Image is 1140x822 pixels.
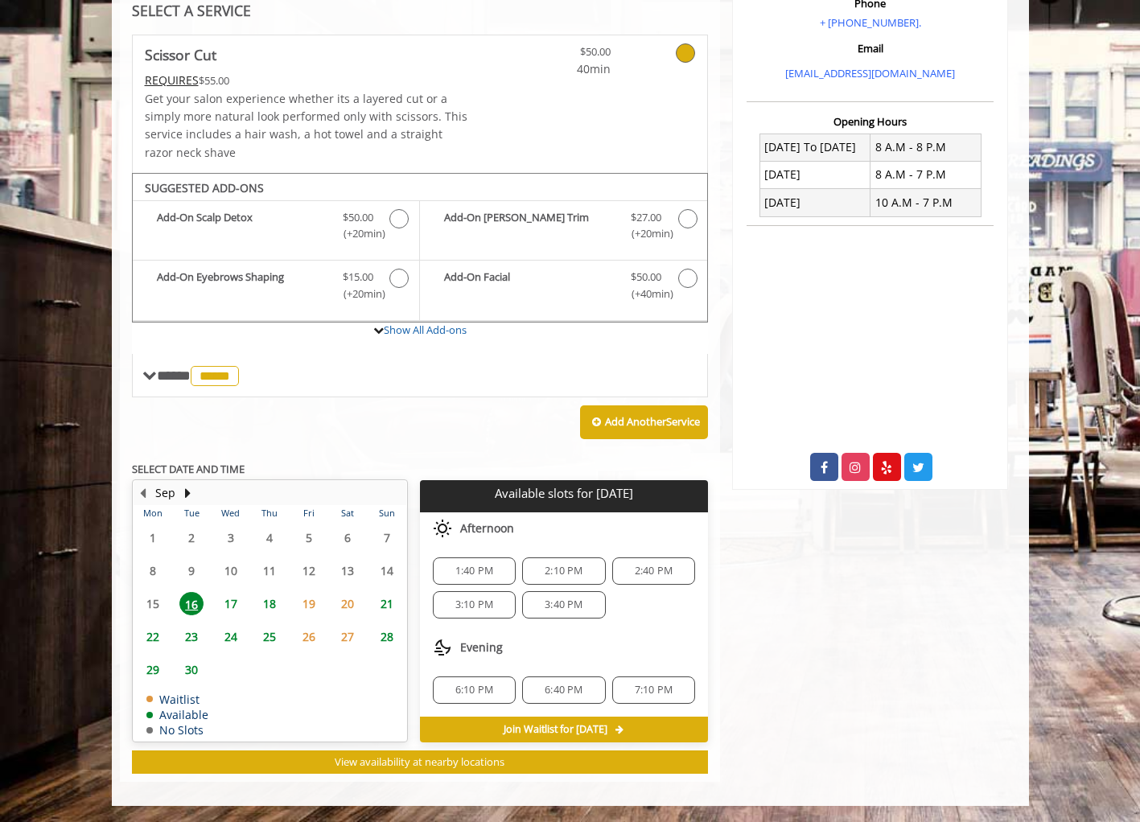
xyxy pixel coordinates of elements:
label: Add-On Facial [428,269,699,306]
span: 2:10 PM [545,565,582,577]
span: View availability at nearby locations [335,754,504,769]
h3: Email [751,43,990,54]
a: [EMAIL_ADDRESS][DOMAIN_NAME] [785,66,955,80]
span: 30 [179,658,204,681]
span: 17 [219,592,243,615]
span: 6:40 PM [545,684,582,697]
td: Select day30 [172,653,211,686]
span: 23 [179,625,204,648]
span: 25 [257,625,282,648]
div: 2:10 PM [522,557,605,585]
td: Select day18 [250,587,289,620]
span: 7:10 PM [635,684,673,697]
div: Scissor Cut Add-onS [132,173,709,323]
span: 18 [257,592,282,615]
td: Select day29 [134,653,172,686]
div: 7:10 PM [612,676,695,704]
span: (+20min ) [622,225,669,242]
button: Previous Month [137,484,150,502]
span: (+40min ) [622,286,669,302]
div: 2:40 PM [612,557,695,585]
b: Add-On [PERSON_NAME] Trim [444,209,615,243]
a: Show All Add-ons [384,323,467,337]
div: SELECT A SERVICE [132,3,709,18]
span: 40min [516,60,611,78]
img: evening slots [433,638,452,657]
td: Select day22 [134,620,172,653]
b: Add-On Eyebrows Shaping [157,269,327,302]
div: 1:40 PM [433,557,516,585]
td: Select day16 [172,587,211,620]
span: Join Waitlist for [DATE] [504,723,607,736]
td: 10 A.M - 7 P.M [870,189,982,216]
p: Get your salon experience whether its a layered cut or a simply more natural look performed only ... [145,90,468,162]
a: + [PHONE_NUMBER]. [820,15,921,30]
th: Thu [250,505,289,521]
span: 21 [375,592,399,615]
div: 3:10 PM [433,591,516,619]
button: Next Month [182,484,195,502]
span: $27.00 [631,209,661,226]
span: (+20min ) [334,286,381,302]
span: 28 [375,625,399,648]
div: 6:40 PM [522,676,605,704]
th: Fri [289,505,327,521]
td: [DATE] [759,189,870,216]
td: Select day19 [289,587,327,620]
td: Select day26 [289,620,327,653]
h3: Opening Hours [747,116,994,127]
span: 19 [297,592,321,615]
td: Select day23 [172,620,211,653]
button: Sep [155,484,175,502]
label: Add-On Eyebrows Shaping [141,269,411,306]
button: Add AnotherService [580,405,708,439]
td: [DATE] [759,161,870,188]
td: 8 A.M - 8 P.M [870,134,982,161]
span: 1:40 PM [455,565,493,577]
span: $50.00 [343,209,373,226]
p: Available slots for [DATE] [426,487,702,500]
span: 2:40 PM [635,565,673,577]
span: 22 [141,625,165,648]
td: Select day24 [211,620,249,653]
div: 3:40 PM [522,591,605,619]
span: 6:10 PM [455,684,493,697]
b: Add-On Facial [444,269,615,302]
td: Select day21 [367,587,406,620]
label: Add-On Beard Trim [428,209,699,247]
td: Waitlist [146,693,208,705]
span: Afternoon [460,522,514,535]
td: Select day17 [211,587,249,620]
b: Add-On Scalp Detox [157,209,327,243]
b: SUGGESTED ADD-ONS [145,180,264,195]
span: $50.00 [631,269,661,286]
span: 3:40 PM [545,598,582,611]
div: 6:10 PM [433,676,516,704]
th: Tue [172,505,211,521]
td: Select day28 [367,620,406,653]
th: Wed [211,505,249,521]
td: 8 A.M - 7 P.M [870,161,982,188]
span: 27 [335,625,360,648]
span: 16 [179,592,204,615]
span: 24 [219,625,243,648]
span: 29 [141,658,165,681]
td: Select day27 [328,620,367,653]
span: This service needs some Advance to be paid before we block your appointment [145,72,199,88]
span: 26 [297,625,321,648]
th: Mon [134,505,172,521]
span: Evening [460,641,503,654]
b: SELECT DATE AND TIME [132,462,245,476]
span: 3:10 PM [455,598,493,611]
td: Select day25 [250,620,289,653]
td: Select day20 [328,587,367,620]
label: Add-On Scalp Detox [141,209,411,247]
img: afternoon slots [433,519,452,538]
div: $55.00 [145,72,468,89]
span: (+20min ) [334,225,381,242]
span: $15.00 [343,269,373,286]
th: Sun [367,505,406,521]
td: No Slots [146,724,208,736]
a: $50.00 [516,35,611,78]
